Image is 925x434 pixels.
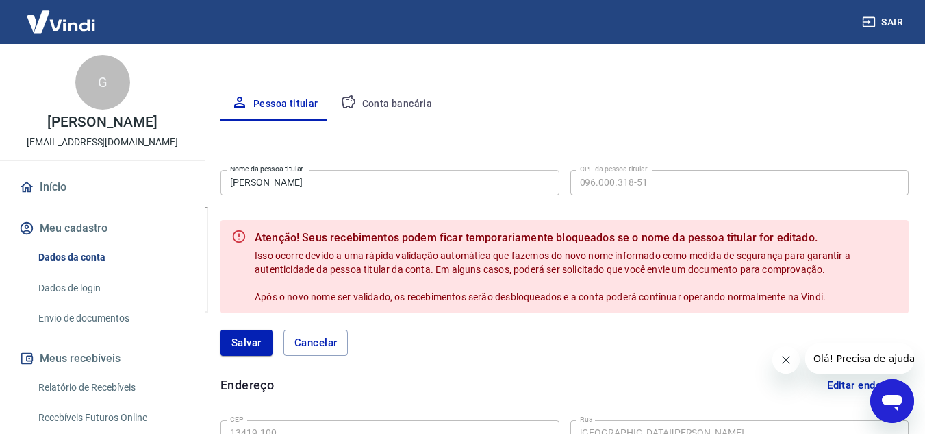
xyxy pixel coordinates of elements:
button: Meu cadastro [16,213,188,243]
p: [EMAIL_ADDRESS][DOMAIN_NAME] [27,135,178,149]
b: Atenção! Seus recebimentos podem ficar temporariamente bloqueados se o nome da pessoa titular for... [255,230,898,246]
button: Sair [859,10,909,35]
button: Meus recebíveis [16,343,188,374]
iframe: Botão para abrir a janela de mensagens [870,379,914,423]
a: Envio de documentos [33,304,188,333]
span: Isso ocorre devido a uma rápida validação automática que fazemos do novo nome informado como medi... [255,250,852,302]
button: Cancelar [283,330,349,356]
div: G [75,55,130,110]
img: Vindi [16,1,105,43]
button: Conta bancária [329,88,444,121]
p: [PERSON_NAME] [47,115,157,130]
iframe: Mensagem da empresa [805,343,914,374]
label: CPF da pessoa titular [580,164,648,174]
label: CEP [230,414,243,424]
a: Relatório de Recebíveis [33,374,188,402]
a: Recebíveis Futuros Online [33,404,188,432]
label: Nome da pessoa titular [230,164,303,174]
button: Editar endereço [822,372,909,398]
a: Dados da conta [33,243,188,272]
button: Pessoa titular [220,88,329,121]
iframe: Fechar mensagem [772,346,800,374]
label: Rua [580,414,593,424]
span: Olá! Precisa de ajuda? [8,10,115,21]
a: Dados de login [33,274,188,302]
a: Início [16,172,188,202]
button: Salvar [220,330,273,356]
h6: Endereço [220,376,274,394]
